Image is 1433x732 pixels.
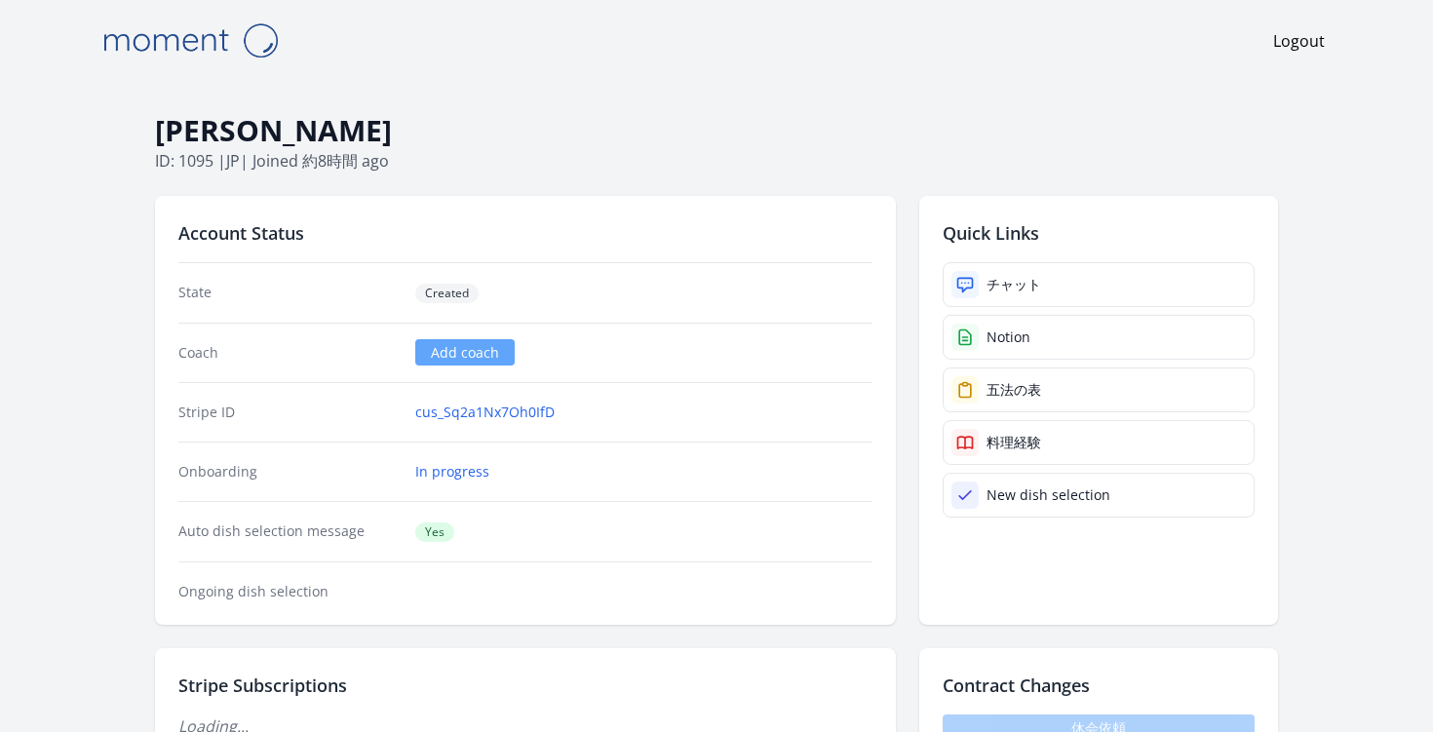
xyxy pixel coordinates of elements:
div: 五法の表 [987,380,1041,400]
span: Created [415,284,479,303]
img: Moment [93,16,288,65]
div: チャット [987,275,1041,294]
a: チャット [943,262,1255,307]
dt: Stripe ID [178,403,400,422]
h2: Quick Links [943,219,1255,247]
a: cus_Sq2a1Nx7Oh0IfD [415,403,555,422]
dt: Auto dish selection message [178,521,400,542]
a: Notion [943,315,1255,360]
div: New dish selection [987,485,1110,505]
a: 五法の表 [943,367,1255,412]
span: jp [226,150,240,172]
dt: Coach [178,343,400,363]
span: Yes [415,522,454,542]
a: In progress [415,462,489,482]
div: 料理経験 [987,433,1041,452]
p: ID: 1095 | | Joined 約8時間 ago [155,149,1278,173]
h2: Stripe Subscriptions [178,672,872,699]
dt: Onboarding [178,462,400,482]
a: Add coach [415,339,515,366]
dt: State [178,283,400,303]
h1: [PERSON_NAME] [155,112,1278,149]
a: 料理経験 [943,420,1255,465]
a: New dish selection [943,473,1255,518]
dt: Ongoing dish selection [178,582,400,601]
a: Logout [1273,29,1325,53]
h2: Account Status [178,219,872,247]
div: Notion [987,327,1030,347]
h2: Contract Changes [943,672,1255,699]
